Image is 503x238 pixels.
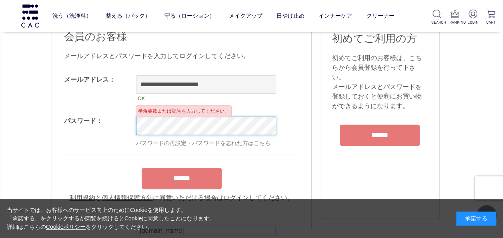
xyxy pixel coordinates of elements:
[319,6,352,26] a: インナーケア
[106,6,150,26] a: 整える（パック）
[7,206,215,231] div: 当サイトでは、お客様へのサービス向上のためにCookieを使用します。 「承諾する」をクリックするか閲覧を続けるとCookieに同意したことになります。 詳細はこちらの をクリックしてください。
[20,4,40,27] img: logo
[431,10,443,25] a: SEARCH
[64,76,115,83] label: メールアドレス：
[485,10,497,25] a: CART
[449,19,461,25] p: RANKING
[467,19,479,25] p: LOGIN
[229,6,263,26] a: メイクアップ
[70,194,95,201] a: 利用規約
[46,224,86,230] a: Cookieポリシー
[456,212,496,226] div: 承諾する
[64,51,299,61] div: メールアドレスとパスワードを入力してログインしてください。
[332,32,417,44] span: 初めてご利用の方
[449,10,461,25] a: RANKING
[52,6,92,26] a: 洗う（洗浄料）
[277,6,305,26] a: 日やけ止め
[366,6,394,26] a: クリーナー
[136,140,271,146] a: パスワードの再設定・パスワードを忘れた方はこちら
[136,105,232,117] div: 半角英数または記号を入力してください。
[467,10,479,25] a: LOGIN
[332,53,427,111] div: 初めてご利用のお客様は、こちらから会員登録を行って下さい。 メールアドレスとパスワードを登録しておくと便利にお買い物ができるようになります。
[64,117,102,124] label: パスワード：
[164,6,215,26] a: 守る（ローション）
[64,193,299,203] div: と に同意いただける場合はログインしてください。
[102,194,153,201] a: 個人情報保護方針
[485,19,497,25] p: CART
[431,19,443,25] p: SEARCH
[136,94,276,103] div: OK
